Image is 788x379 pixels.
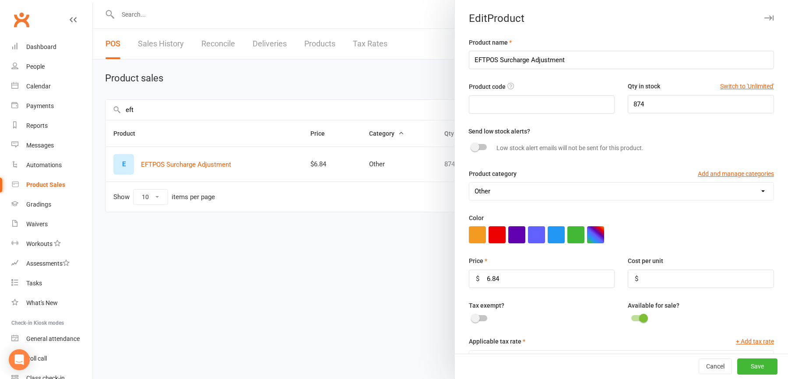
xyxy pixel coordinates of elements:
[26,280,42,287] div: Tasks
[469,256,487,266] label: Price
[469,213,484,223] label: Color
[496,143,644,153] label: Low stock alert emails will not be sent for this product.
[26,142,54,149] div: Messages
[26,355,47,362] div: Roll call
[469,301,504,310] label: Tax exempt?
[11,234,92,254] a: Workouts
[11,293,92,313] a: What's New
[11,77,92,96] a: Calendar
[26,260,70,267] div: Assessments
[11,9,32,31] a: Clubworx
[11,116,92,136] a: Reports
[720,81,774,91] button: Switch to 'Unlimited'
[26,201,51,208] div: Gradings
[26,240,53,247] div: Workouts
[11,155,92,175] a: Automations
[469,82,506,91] label: Product code
[469,337,525,346] label: Applicable tax rate
[26,122,48,129] div: Reports
[628,301,679,310] label: Available for sale?
[26,43,56,50] div: Dashboard
[468,126,530,136] label: Send low stock alerts?
[26,161,62,168] div: Automations
[736,337,774,346] button: + Add tax rate
[469,38,512,47] label: Product name
[26,181,65,188] div: Product Sales
[26,63,45,70] div: People
[26,221,48,228] div: Waivers
[628,81,660,91] label: Qty in stock
[26,299,58,306] div: What's New
[11,274,92,293] a: Tasks
[11,175,92,195] a: Product Sales
[11,136,92,155] a: Messages
[11,254,92,274] a: Assessments
[11,57,92,77] a: People
[11,195,92,214] a: Gradings
[9,349,30,370] div: Open Intercom Messenger
[469,169,517,179] label: Product category
[26,102,54,109] div: Payments
[455,12,788,25] div: Edit Product
[26,83,51,90] div: Calendar
[11,349,92,368] a: Roll call
[11,96,92,116] a: Payments
[476,274,479,284] div: $
[11,214,92,234] a: Waivers
[698,169,774,179] button: Add and manage categories
[737,359,777,375] button: Save
[11,329,92,349] a: General attendance kiosk mode
[628,256,663,266] label: Cost per unit
[699,359,732,375] button: Cancel
[11,37,92,57] a: Dashboard
[635,274,638,284] div: $
[26,335,80,342] div: General attendance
